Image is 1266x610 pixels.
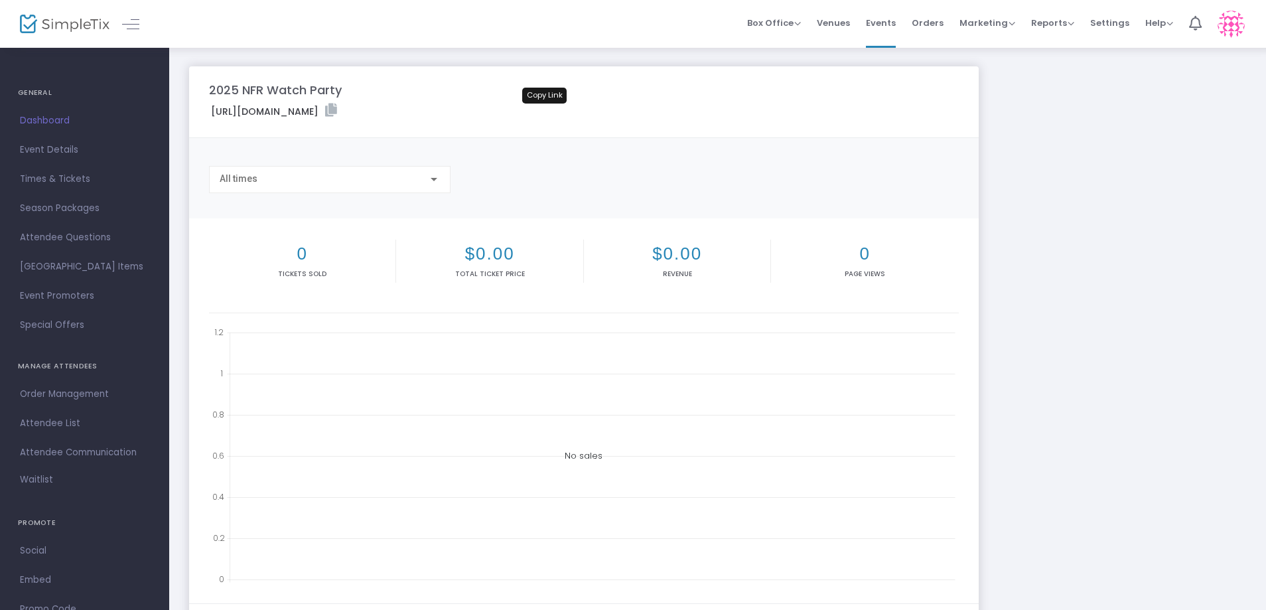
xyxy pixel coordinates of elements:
span: Waitlist [20,473,53,487]
span: Attendee List [20,415,149,432]
span: Order Management [20,386,149,403]
span: Settings [1090,6,1129,40]
p: Total Ticket Price [399,269,580,279]
div: Copy Link [522,88,567,104]
span: All times [220,173,257,184]
h2: $0.00 [399,244,580,264]
h4: MANAGE ATTENDEES [18,353,151,380]
span: [GEOGRAPHIC_DATA] Items [20,258,149,275]
h2: 0 [774,244,955,264]
span: Event Promoters [20,287,149,305]
span: Orders [912,6,944,40]
span: Times & Tickets [20,171,149,188]
span: Special Offers [20,317,149,334]
p: Revenue [587,269,768,279]
span: Venues [817,6,850,40]
m-panel-title: 2025 NFR Watch Party [209,81,342,99]
span: Embed [20,572,149,589]
span: Event Details [20,141,149,159]
span: Season Packages [20,200,149,217]
h4: GENERAL [18,80,151,106]
h2: 0 [212,244,393,264]
span: Box Office [747,17,801,29]
span: Reports [1031,17,1074,29]
span: Dashboard [20,112,149,129]
h2: $0.00 [587,244,768,264]
span: Social [20,542,149,560]
div: No sales [209,323,959,589]
span: Help [1145,17,1173,29]
span: Attendee Communication [20,444,149,461]
label: [URL][DOMAIN_NAME] [211,104,337,119]
span: Attendee Questions [20,229,149,246]
p: Page Views [774,269,955,279]
span: Events [866,6,896,40]
h4: PROMOTE [18,510,151,536]
p: Tickets sold [212,269,393,279]
span: Marketing [959,17,1015,29]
